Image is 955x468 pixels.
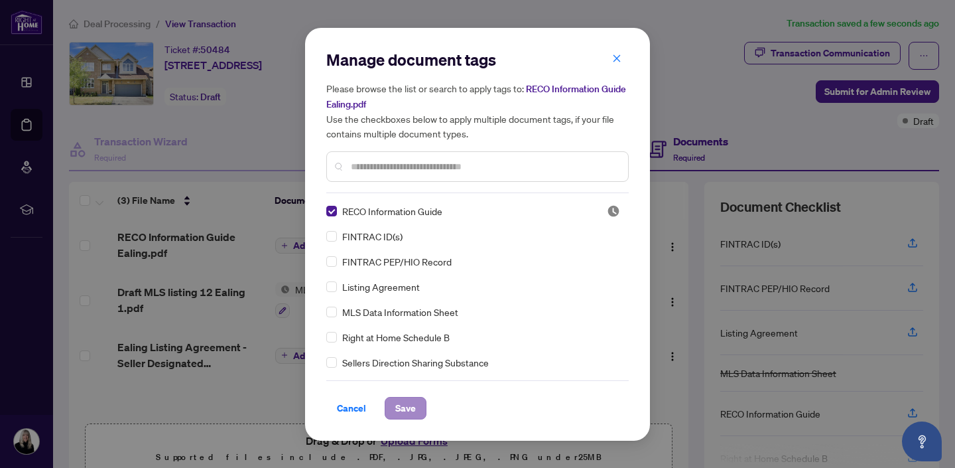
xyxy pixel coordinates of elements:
h2: Manage document tags [326,49,629,70]
span: Save [395,398,416,419]
button: Open asap [902,422,942,461]
span: RECO Information Guide Ealing.pdf [326,83,626,110]
button: Save [385,397,426,420]
span: Pending Review [607,204,620,218]
span: RECO Information Guide [342,204,442,218]
span: Listing Agreement [342,279,420,294]
button: Cancel [326,397,377,420]
span: Cancel [337,398,366,419]
span: Right at Home Schedule B [342,330,450,345]
span: MLS Data Information Sheet [342,305,458,319]
span: FINTRAC PEP/HIO Record [342,254,452,269]
h5: Please browse the list or search to apply tags to: Use the checkboxes below to apply multiple doc... [326,81,629,141]
span: FINTRAC ID(s) [342,229,403,244]
span: Sellers Direction Sharing Substance [342,355,489,370]
img: status [607,204,620,218]
span: close [612,54,621,63]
